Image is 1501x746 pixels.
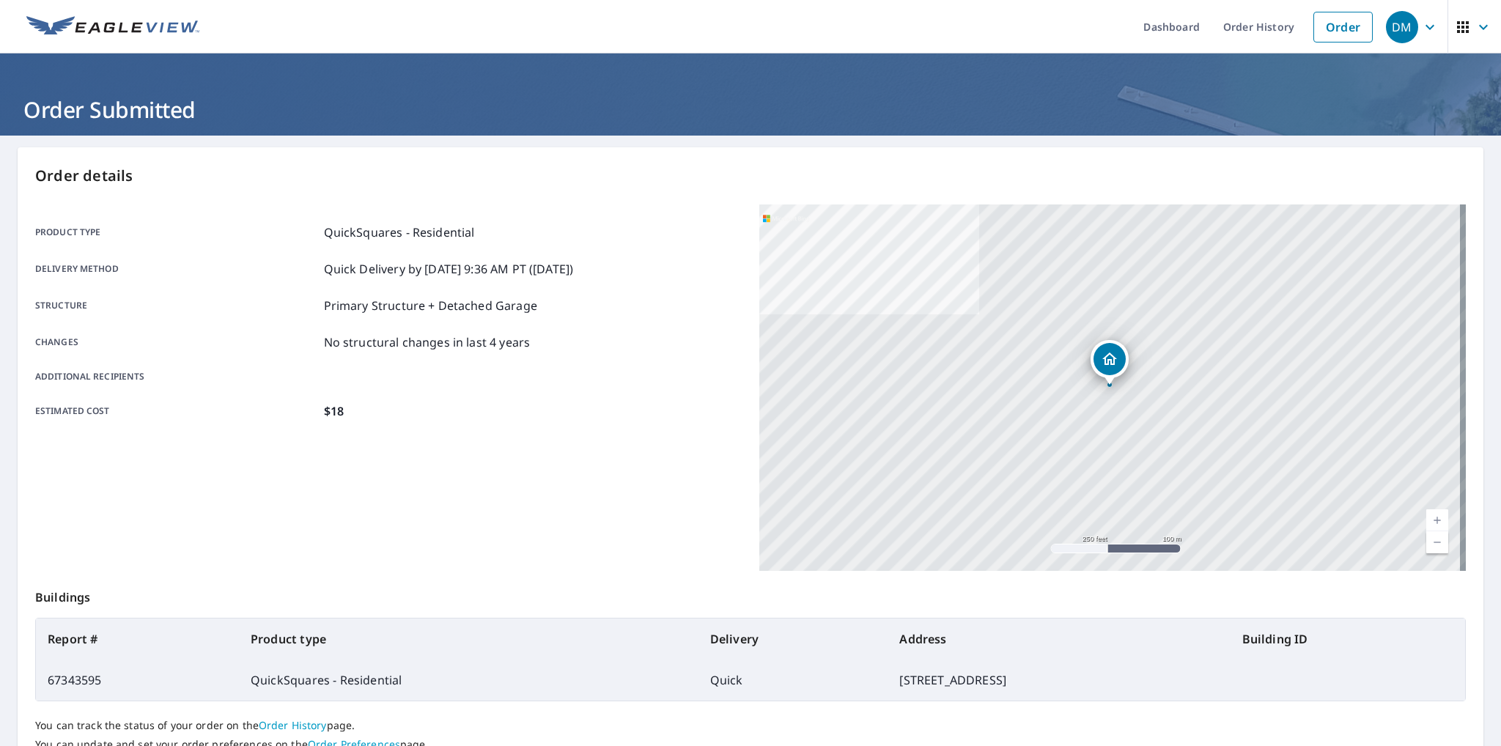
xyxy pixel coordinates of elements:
th: Report # [36,618,239,660]
th: Address [888,618,1230,660]
a: Current Level 17, Zoom In [1426,509,1448,531]
div: DM [1386,11,1418,43]
h1: Order Submitted [18,95,1483,125]
p: Structure [35,297,318,314]
p: Estimated cost [35,402,318,420]
p: Additional recipients [35,370,318,383]
a: Order History [259,718,327,732]
a: Order [1313,12,1373,43]
div: Dropped pin, building 1, Residential property, 1109 Idlewood Ave Azle, TX 76020 [1091,340,1129,385]
p: Primary Structure + Detached Garage [324,297,537,314]
p: Product type [35,224,318,241]
p: QuickSquares - Residential [324,224,475,241]
td: Quick [698,660,888,701]
th: Building ID [1231,618,1465,660]
a: Current Level 17, Zoom Out [1426,531,1448,553]
td: [STREET_ADDRESS] [888,660,1230,701]
td: QuickSquares - Residential [239,660,698,701]
p: No structural changes in last 4 years [324,333,531,351]
p: Buildings [35,571,1466,618]
p: Changes [35,333,318,351]
p: You can track the status of your order on the page. [35,719,1466,732]
th: Product type [239,618,698,660]
td: 67343595 [36,660,239,701]
p: Quick Delivery by [DATE] 9:36 AM PT ([DATE]) [324,260,574,278]
th: Delivery [698,618,888,660]
p: Order details [35,165,1466,187]
p: Delivery method [35,260,318,278]
p: $18 [324,402,344,420]
img: EV Logo [26,16,199,38]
